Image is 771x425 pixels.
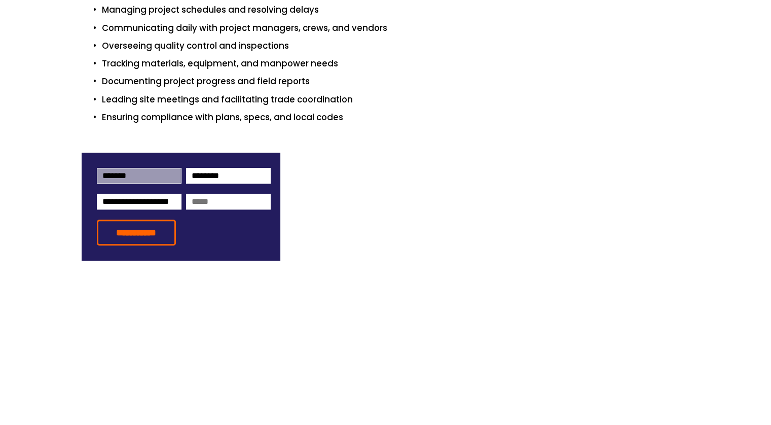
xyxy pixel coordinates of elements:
[102,39,690,53] p: Overseeing quality control and inspections
[102,111,690,124] p: Ensuring compliance with plans, specs, and local codes
[102,57,690,70] p: Tracking materials, equipment, and manpower needs
[102,75,690,88] p: Documenting project progress and field reports
[102,93,690,107] p: Leading site meetings and facilitating trade coordination
[102,21,690,35] p: Communicating daily with project managers, crews, and vendors
[102,3,690,17] p: Managing project schedules and resolving delays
